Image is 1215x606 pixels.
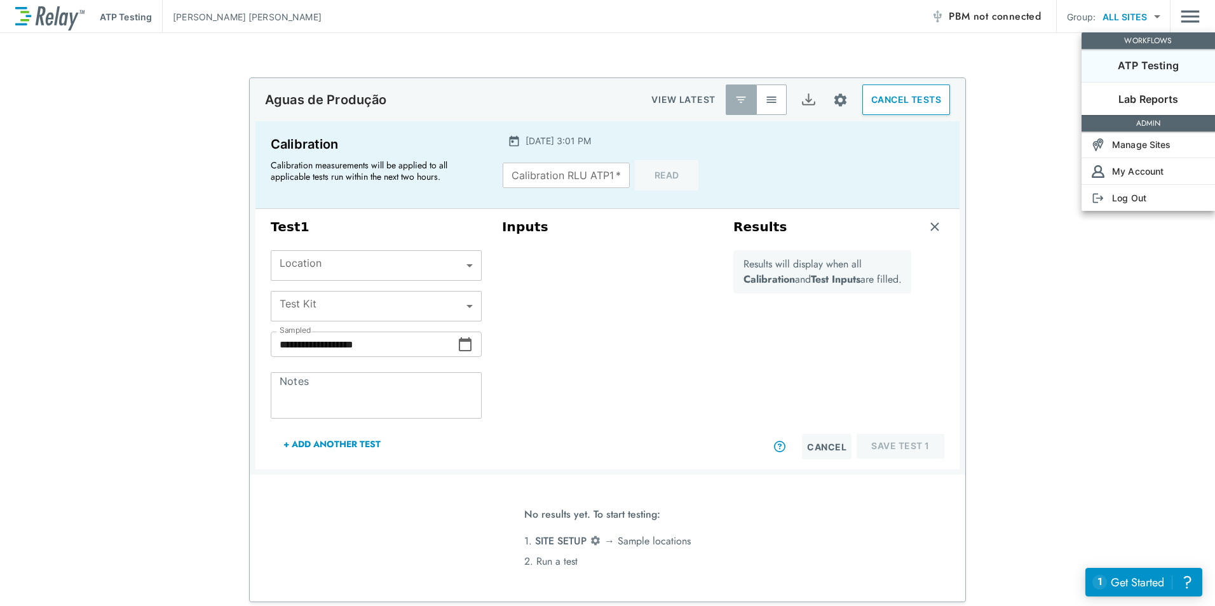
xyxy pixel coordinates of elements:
[1085,568,1202,596] iframe: Resource center
[1092,138,1104,151] img: Sites
[1092,192,1104,205] img: Log Out Icon
[1112,165,1164,178] p: My Account
[1092,165,1104,178] img: Account
[1118,91,1178,107] p: Lab Reports
[1112,138,1171,151] p: Manage Sites
[1084,35,1212,46] p: WORKFLOWS
[1084,118,1212,129] p: ADMIN
[1118,58,1179,73] p: ATP Testing
[1112,191,1146,205] p: Log Out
